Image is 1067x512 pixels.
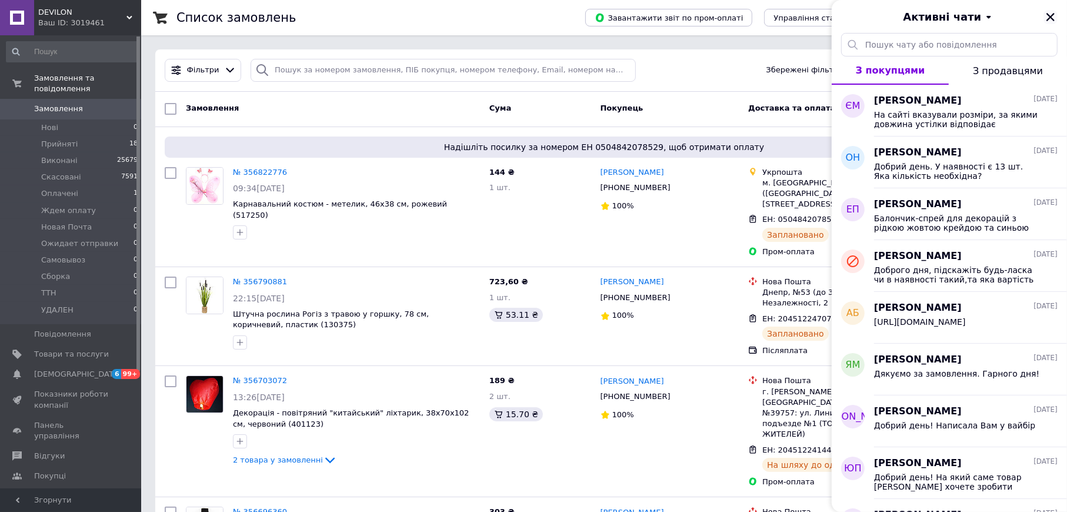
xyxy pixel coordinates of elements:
span: 0 [134,222,138,232]
span: 100% [612,201,634,210]
span: Виконані [41,155,78,166]
a: Декорація - повітряний "китайський" ліхтарик, 38x70x102 см, червоний (401123) [233,408,469,428]
input: Пошук [6,41,139,62]
span: Нові [41,122,58,133]
button: З продавцями [949,56,1067,85]
div: На шляху до одержувача [762,458,882,472]
span: [PERSON_NAME] [874,198,962,211]
span: 0 [134,305,138,315]
button: Завантажити звіт по пром-оплаті [585,9,752,26]
span: ЕН: 0504842078529 [762,215,841,224]
span: 0 [134,205,138,216]
span: Дякуємо за замовлення. Гарного дня! [874,369,1039,378]
span: [PERSON_NAME] [874,405,962,418]
span: Добрий день. У наявності є 13 шт. Яка кількість необхідна? [874,162,1041,181]
a: Фото товару [186,277,224,314]
a: Карнавальний костюм - метелик, 46x38 см, рожевий (517250) [233,200,447,220]
a: Штучна рослина Рогіз з травою у горшку, 78 см, коричневий, пластик (130375) [233,310,429,330]
span: Повідомлення [34,329,91,340]
span: 09:34[DATE] [233,184,285,193]
span: [DATE] [1033,301,1058,311]
span: Добрий день! Написала Вам у вайбір [874,421,1035,430]
span: [DEMOGRAPHIC_DATA] [34,369,121,380]
span: 0 [134,122,138,133]
span: ТТН [41,288,56,298]
div: Заплановано [762,327,829,341]
span: Завантажити звіт по пром-оплаті [595,12,743,23]
span: [PERSON_NAME] [874,94,962,108]
span: 99+ [121,369,141,379]
div: 15.70 ₴ [489,407,543,421]
span: Добрий день! На який саме товар [PERSON_NAME] хочете зробити замовлення? [874,473,1041,491]
span: [PERSON_NAME] [874,353,962,367]
span: 1 [134,188,138,199]
span: Замовлення та повідомлення [34,73,141,94]
span: ЮП [844,462,861,476]
span: ЕП [846,203,859,217]
span: Доставка та оплата [748,104,835,112]
span: 144 ₴ [489,168,515,177]
input: Пошук чату або повідомлення [841,33,1058,56]
span: [PERSON_NAME] [814,410,892,424]
span: Самовывоз [41,255,85,265]
span: ЄМ [846,99,861,113]
button: ЄМ[PERSON_NAME][DATE]На сайті вказували розміри, за якими довжина устілки відповідає стандартній ... [832,85,1067,137]
span: Покупець [601,104,643,112]
span: [DATE] [1033,94,1058,104]
span: Ожидает отправки [41,238,118,249]
div: Днепр, №53 (до 30 кг): ул. Незалежності, 2 [762,287,916,308]
span: Покупці [34,471,66,481]
button: ОН[PERSON_NAME][DATE]Добрий день. У наявності є 13 шт. Яка кількість необхідна? [832,137,1067,188]
button: ЮП[PERSON_NAME][DATE]Добрий день! На який саме товар [PERSON_NAME] хочете зробити замовлення? [832,447,1067,499]
a: Фото товару [186,375,224,413]
span: 13:26[DATE] [233,393,285,402]
span: [DATE] [1033,146,1058,156]
span: З продавцями [973,65,1043,77]
span: 1 шт. [489,293,511,302]
span: Фільтри [187,65,219,76]
span: 1 шт. [489,183,511,192]
button: Активні чати [865,9,1034,25]
span: 0 [134,271,138,282]
div: Укрпошта [762,167,916,178]
span: 189 ₴ [489,376,515,385]
span: 2 шт. [489,392,511,401]
span: Новая Почта [41,222,92,232]
a: [PERSON_NAME] [601,167,664,178]
div: 53.11 ₴ [489,308,543,322]
span: [PERSON_NAME] [874,146,962,159]
a: 2 товара у замовленні [233,456,337,464]
span: ЯМ [846,358,861,372]
span: [DATE] [1033,198,1058,208]
button: Управління статусами [764,9,873,26]
button: [PERSON_NAME][DATE]Доброго дня, підскажіть будь-ласка чи в наявності такий,та яка вартість достав... [832,240,1067,292]
button: [PERSON_NAME][PERSON_NAME][DATE]Добрий день! Написала Вам у вайбір [832,395,1067,447]
span: Активні чати [903,9,981,25]
span: ЕН: 20451224707013 [762,314,846,323]
a: № 356703072 [233,376,287,385]
span: Ждем оплату [41,205,96,216]
img: Фото товару [186,168,223,204]
div: Нова Пошта [762,277,916,287]
div: Нова Пошта [762,375,916,386]
span: Надішліть посилку за номером ЕН 0504842078529, щоб отримати оплату [169,141,1039,153]
a: Фото товару [186,167,224,205]
span: 7591 [121,172,138,182]
span: Панель управління [34,420,109,441]
span: УДАЛЕН [41,305,74,315]
span: 100% [612,410,634,419]
span: [DATE] [1033,250,1058,260]
a: [PERSON_NAME] [601,376,664,387]
span: Управління статусами [773,14,863,22]
span: ЕН: 20451224144247 [762,445,846,454]
a: № 356790881 [233,277,287,286]
button: Закрити [1043,10,1058,24]
a: [PERSON_NAME] [601,277,664,288]
span: Балончик-спрей для декорацій з рідкою жовтою крейдою та синьою крейдою. [874,214,1041,232]
span: ОН [846,151,861,165]
span: 0 [134,238,138,249]
span: Збережені фільтри: [766,65,846,76]
div: Пром-оплата [762,477,916,487]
